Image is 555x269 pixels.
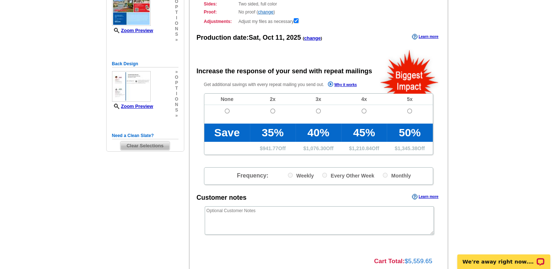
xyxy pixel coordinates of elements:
input: Monthly [383,173,388,178]
span: 11, [275,34,285,41]
label: Monthly [383,171,411,179]
span: 1,076.30 [306,145,326,151]
td: 5x [387,94,432,105]
td: $ Off [296,142,341,155]
td: $ Off [341,142,387,155]
a: change [258,9,274,15]
span: Clear Selections [120,141,170,150]
span: o [175,75,178,80]
strong: Adjustments: [204,18,236,25]
input: Weekly [288,173,293,178]
td: 40% [296,124,341,142]
h5: Back Design [112,61,178,67]
div: Customer notes [197,193,247,203]
a: Learn more [412,194,438,200]
span: » [175,113,178,118]
img: small-thumb.jpg [112,71,151,102]
span: n [175,102,178,108]
span: » [175,37,178,43]
div: Increase the response of your send with repeat mailings [197,67,372,76]
td: None [204,94,250,105]
div: Adjust my files as necessary [204,17,433,25]
span: ( ) [303,36,322,40]
iframe: LiveChat chat widget [452,246,555,269]
td: 4x [341,94,387,105]
label: Weekly [288,171,314,179]
span: o [175,97,178,102]
span: n [175,26,178,32]
td: $ Off [387,142,432,155]
td: 45% [341,124,387,142]
strong: Proof: [204,9,236,15]
span: 941.77 [263,145,278,151]
td: Save [204,124,250,142]
td: $ Off [250,142,296,155]
span: o [175,21,178,26]
span: i [175,91,178,97]
div: Two sided, full color [204,1,433,7]
span: p [175,80,178,86]
span: 1,345.38 [397,145,417,151]
strong: Sides: [204,1,236,7]
span: s [175,108,178,113]
span: t [175,10,178,15]
div: Production date: [197,33,322,43]
td: 35% [250,124,296,142]
a: Why it works [328,81,357,89]
img: biggestImpact.png [379,49,440,94]
span: Oct [263,34,274,41]
span: i [175,15,178,21]
a: change [304,35,321,41]
div: No proof ( ) [204,9,433,15]
span: » [175,69,178,75]
p: Get additional savings with every repeat mailing you send out. [204,81,373,89]
input: Every Other Week [322,173,327,178]
span: s [175,32,178,37]
strong: Cart Total: [374,258,405,265]
td: 3x [296,94,341,105]
a: Learn more [412,34,438,40]
label: Every Other Week [322,171,374,179]
td: 2x [250,94,296,105]
h5: Need a Clean Slate? [112,132,178,139]
span: 2025 [286,34,301,41]
span: 1,210.84 [352,145,372,151]
td: 50% [387,124,432,142]
span: p [175,4,178,10]
span: t [175,86,178,91]
a: Zoom Preview [112,104,153,109]
span: Frequency: [237,172,268,179]
a: Zoom Preview [112,28,153,33]
span: $5,559.65 [405,258,432,265]
span: Sat, [249,34,261,41]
